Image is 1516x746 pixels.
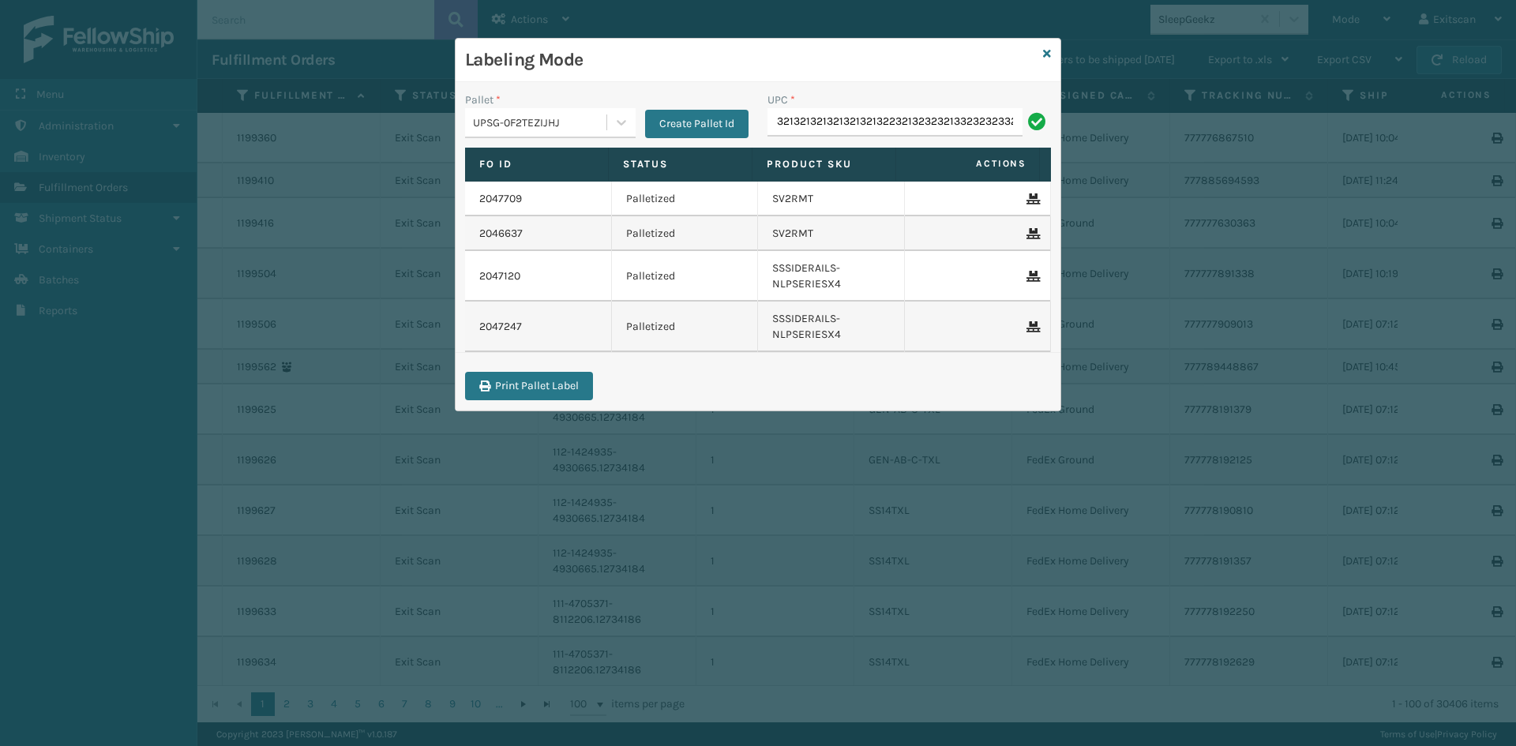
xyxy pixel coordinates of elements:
[1026,193,1036,204] i: Remove From Pallet
[645,110,749,138] button: Create Pallet Id
[623,157,737,171] label: Status
[758,182,905,216] td: SV2RMT
[465,92,501,108] label: Pallet
[767,157,881,171] label: Product SKU
[1026,321,1036,332] i: Remove From Pallet
[612,216,759,251] td: Palletized
[612,302,759,352] td: Palletized
[465,48,1037,72] h3: Labeling Mode
[479,157,594,171] label: Fo Id
[1026,228,1036,239] i: Remove From Pallet
[479,319,522,335] a: 2047247
[901,151,1036,177] span: Actions
[479,191,522,207] a: 2047709
[473,114,608,131] div: UPSG-0F2TEZIJHJ
[612,251,759,302] td: Palletized
[767,92,795,108] label: UPC
[479,268,520,284] a: 2047120
[479,226,523,242] a: 2046637
[758,216,905,251] td: SV2RMT
[465,372,593,400] button: Print Pallet Label
[1026,271,1036,282] i: Remove From Pallet
[758,302,905,352] td: SSSIDERAILS-NLPSERIESX4
[612,182,759,216] td: Palletized
[758,251,905,302] td: SSSIDERAILS-NLPSERIESX4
